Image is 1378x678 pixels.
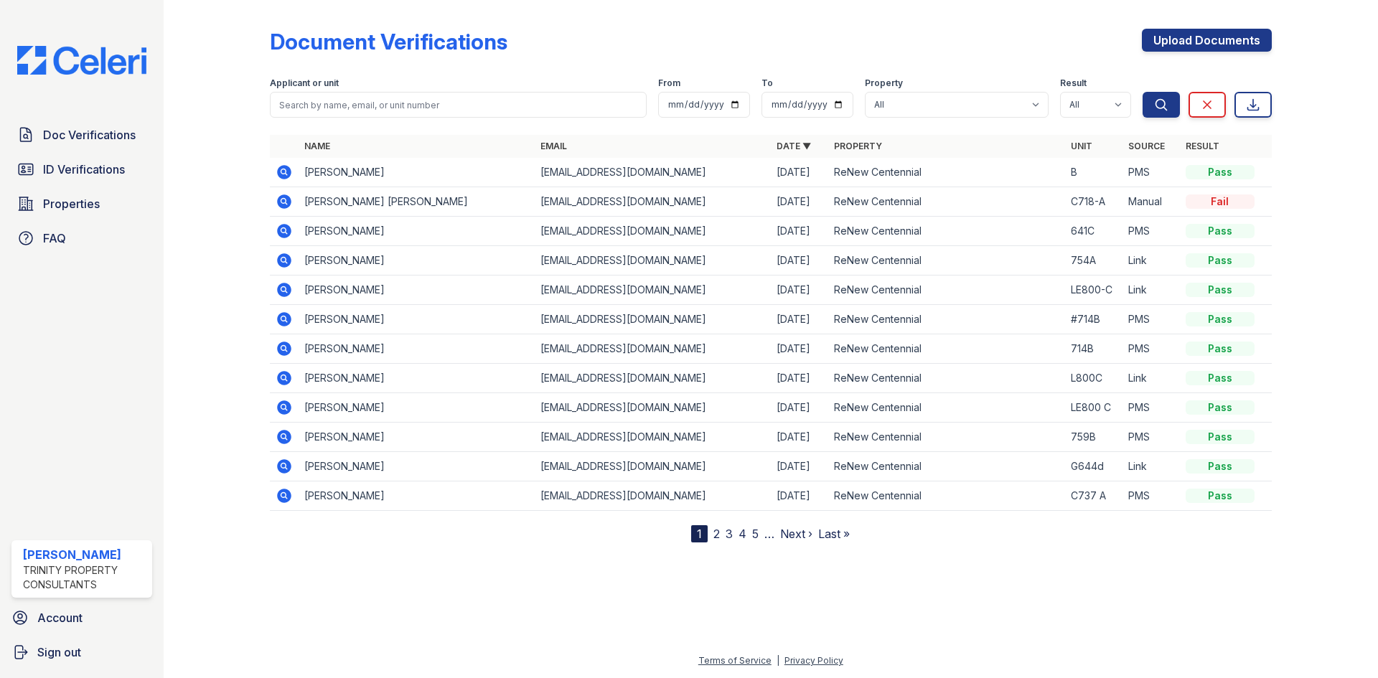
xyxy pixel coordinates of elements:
[1065,481,1122,511] td: C737 A
[828,334,1064,364] td: ReNew Centennial
[1065,217,1122,246] td: 641C
[865,77,903,89] label: Property
[828,423,1064,452] td: ReNew Centennial
[1122,452,1180,481] td: Link
[6,603,158,632] a: Account
[299,423,535,452] td: [PERSON_NAME]
[1060,77,1087,89] label: Result
[1186,371,1255,385] div: Pass
[1186,489,1255,503] div: Pass
[771,452,828,481] td: [DATE]
[23,563,146,592] div: Trinity Property Consultants
[299,364,535,393] td: [PERSON_NAME]
[1122,246,1180,276] td: Link
[11,224,152,253] a: FAQ
[1065,158,1122,187] td: B
[1142,29,1272,52] a: Upload Documents
[777,655,779,666] div: |
[535,393,771,423] td: [EMAIL_ADDRESS][DOMAIN_NAME]
[1065,452,1122,481] td: G644d
[540,141,567,151] a: Email
[818,527,850,541] a: Last »
[299,158,535,187] td: [PERSON_NAME]
[6,638,158,667] a: Sign out
[1065,187,1122,217] td: C718-A
[764,525,774,542] span: …
[43,126,136,143] span: Doc Verifications
[1186,312,1255,326] div: Pass
[771,305,828,334] td: [DATE]
[299,481,535,511] td: [PERSON_NAME]
[11,155,152,184] a: ID Verifications
[299,393,535,423] td: [PERSON_NAME]
[6,46,158,75] img: CE_Logo_Blue-a8612792a0a2168367f1c8372b55b34899dd931a85d93a1a3d3e32e68fde9ad4.png
[535,423,771,452] td: [EMAIL_ADDRESS][DOMAIN_NAME]
[777,141,811,151] a: Date ▼
[304,141,330,151] a: Name
[1122,423,1180,452] td: PMS
[828,481,1064,511] td: ReNew Centennial
[691,525,708,542] div: 1
[535,364,771,393] td: [EMAIL_ADDRESS][DOMAIN_NAME]
[828,158,1064,187] td: ReNew Centennial
[828,393,1064,423] td: ReNew Centennial
[1122,364,1180,393] td: Link
[1122,217,1180,246] td: PMS
[270,77,339,89] label: Applicant or unit
[23,546,146,563] div: [PERSON_NAME]
[771,423,828,452] td: [DATE]
[828,452,1064,481] td: ReNew Centennial
[1122,158,1180,187] td: PMS
[1065,305,1122,334] td: #714B
[11,121,152,149] a: Doc Verifications
[771,481,828,511] td: [DATE]
[1122,481,1180,511] td: PMS
[828,305,1064,334] td: ReNew Centennial
[1186,224,1255,238] div: Pass
[299,334,535,364] td: [PERSON_NAME]
[37,644,81,661] span: Sign out
[43,230,66,247] span: FAQ
[1122,334,1180,364] td: PMS
[43,195,100,212] span: Properties
[771,158,828,187] td: [DATE]
[37,609,83,626] span: Account
[771,217,828,246] td: [DATE]
[828,364,1064,393] td: ReNew Centennial
[1122,187,1180,217] td: Manual
[270,29,507,55] div: Document Verifications
[1186,459,1255,474] div: Pass
[299,246,535,276] td: [PERSON_NAME]
[535,246,771,276] td: [EMAIL_ADDRESS][DOMAIN_NAME]
[1122,305,1180,334] td: PMS
[698,655,772,666] a: Terms of Service
[535,481,771,511] td: [EMAIL_ADDRESS][DOMAIN_NAME]
[1186,253,1255,268] div: Pass
[739,527,746,541] a: 4
[771,276,828,305] td: [DATE]
[834,141,882,151] a: Property
[535,276,771,305] td: [EMAIL_ADDRESS][DOMAIN_NAME]
[1065,246,1122,276] td: 754A
[828,276,1064,305] td: ReNew Centennial
[299,217,535,246] td: [PERSON_NAME]
[535,217,771,246] td: [EMAIL_ADDRESS][DOMAIN_NAME]
[726,527,733,541] a: 3
[1065,393,1122,423] td: LE800 C
[535,452,771,481] td: [EMAIL_ADDRESS][DOMAIN_NAME]
[299,276,535,305] td: [PERSON_NAME]
[299,452,535,481] td: [PERSON_NAME]
[270,92,647,118] input: Search by name, email, or unit number
[1122,393,1180,423] td: PMS
[1071,141,1092,151] a: Unit
[535,334,771,364] td: [EMAIL_ADDRESS][DOMAIN_NAME]
[1186,194,1255,209] div: Fail
[1128,141,1165,151] a: Source
[1186,165,1255,179] div: Pass
[535,305,771,334] td: [EMAIL_ADDRESS][DOMAIN_NAME]
[535,158,771,187] td: [EMAIL_ADDRESS][DOMAIN_NAME]
[658,77,680,89] label: From
[828,246,1064,276] td: ReNew Centennial
[1065,423,1122,452] td: 759B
